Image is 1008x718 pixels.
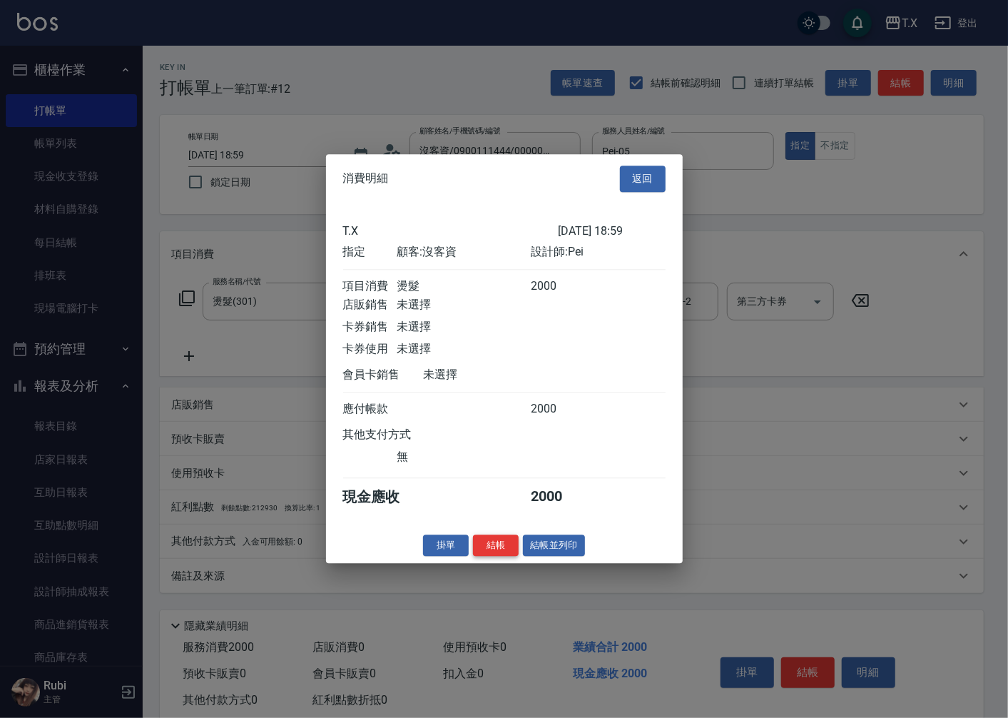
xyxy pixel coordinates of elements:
button: 返回 [620,166,666,192]
div: 設計師: Pei [531,245,665,260]
div: 其他支付方式 [343,428,451,443]
div: 未選擇 [397,298,531,313]
div: 會員卡銷售 [343,368,424,383]
div: 店販銷售 [343,298,397,313]
div: 燙髮 [397,279,531,294]
div: 未選擇 [397,342,531,357]
div: 現金應收 [343,487,424,507]
div: 應付帳款 [343,402,397,417]
div: 指定 [343,245,397,260]
div: 項目消費 [343,279,397,294]
div: 顧客: 沒客資 [397,245,531,260]
div: 無 [397,450,531,465]
div: T.X [343,224,558,238]
span: 消費明細 [343,172,389,186]
button: 結帳並列印 [523,535,585,557]
div: 2000 [531,487,584,507]
button: 結帳 [473,535,519,557]
div: 卡券銷售 [343,320,397,335]
button: 掛單 [423,535,469,557]
div: 未選擇 [397,320,531,335]
div: 2000 [531,279,584,294]
div: [DATE] 18:59 [558,224,666,238]
div: 未選擇 [424,368,558,383]
div: 2000 [531,402,584,417]
div: 卡券使用 [343,342,397,357]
